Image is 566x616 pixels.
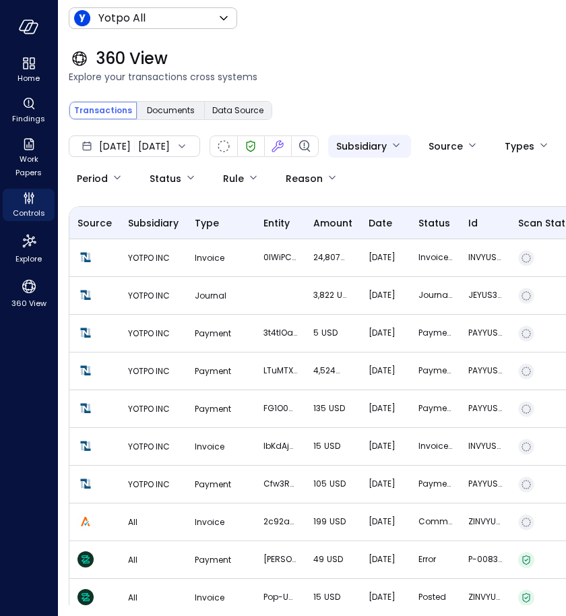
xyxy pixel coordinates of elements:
[3,54,55,86] div: Home
[128,289,179,303] p: YOTPO INC
[77,514,94,530] img: Avalara
[74,10,90,26] img: Icon
[369,251,402,264] p: [DATE]
[313,590,347,604] p: 15
[77,363,94,379] img: Netsuite
[11,297,46,310] span: 360 View
[195,516,224,528] span: Invoice
[313,251,347,264] p: 24,807
[518,250,534,266] div: Not Scanned
[518,439,534,455] div: Not Scanned
[518,590,534,606] div: Verified
[212,104,263,117] span: Data Source
[128,365,179,378] p: YOTPO INC
[218,140,230,152] div: Not Scanned
[263,553,297,566] p: [PERSON_NAME]
[418,216,450,230] span: status
[74,104,132,117] span: Transactions
[518,401,534,417] div: Not Scanned
[518,552,534,568] div: Verified
[18,71,40,85] span: Home
[12,112,45,125] span: Findings
[195,216,219,230] span: Type
[418,251,452,264] p: Invoice : Open
[418,477,452,491] p: Payment : Deposited
[518,514,534,530] div: Not Scanned
[96,48,168,69] span: 360 View
[128,591,179,605] p: All
[369,288,402,302] p: [DATE]
[369,216,392,230] span: date
[418,439,452,453] p: Invoice : Paid In Full
[13,206,45,220] span: Controls
[429,135,463,158] div: Source
[418,402,452,415] p: Payment : Deposited
[518,288,534,304] div: Not Scanned
[369,439,402,453] p: [DATE]
[327,553,343,565] span: USD
[3,94,55,127] div: Findings
[468,216,478,230] span: id
[77,551,94,567] img: Zuora
[128,216,179,230] span: Subsidiary
[195,328,231,339] span: Payment
[3,189,55,221] div: Controls
[263,515,297,528] p: 2c92a00b78729ab50178880c1d8e2a37
[147,104,195,117] span: Documents
[336,135,387,158] div: Subsidiary
[99,139,131,154] span: [DATE]
[77,216,112,230] span: Source
[337,289,353,301] span: USD
[263,364,297,377] p: lTuMTXAuxErBw0tZ6lhoHbZVJacJIGCGAb7H43nM The Health & Wellness Center Inc
[128,440,179,454] p: YOTPO INC
[329,478,346,489] span: USD
[15,252,42,266] span: Explore
[128,327,179,340] p: YOTPO INC
[369,326,402,340] p: [DATE]
[195,403,231,414] span: Payment
[77,438,94,454] img: Netsuite
[77,400,94,417] img: Netsuite
[418,553,452,566] p: error
[195,290,226,301] span: Journal
[468,251,502,264] p: INVYUS00533865
[418,590,452,604] p: posted
[313,515,347,528] p: 199
[369,553,402,566] p: [DATE]
[313,477,347,491] p: 105
[369,590,402,604] p: [DATE]
[150,167,181,190] div: Status
[338,365,354,376] span: USD
[195,592,224,603] span: Invoice
[128,251,179,265] p: YOTPO INC
[369,402,402,415] p: [DATE]
[195,365,231,377] span: Payment
[418,515,452,528] p: Committed
[369,477,402,491] p: [DATE]
[195,441,224,452] span: Invoice
[468,364,502,377] p: PAYYUS465808
[243,138,259,154] div: Verified
[128,478,179,491] p: YOTPO INC
[518,476,534,493] div: Not Scanned
[313,364,347,377] p: 4,524
[468,288,502,302] p: JEYUS393372
[468,553,502,566] p: P-00839605
[418,326,452,340] p: Payment : Deposited
[195,252,224,264] span: Invoice
[296,138,313,154] div: Finding
[468,515,502,528] p: ZINVYUS00594924
[195,554,231,565] span: Payment
[324,591,340,603] span: USD
[77,167,108,190] div: Period
[128,402,179,416] p: YOTPO INC
[98,10,146,26] p: Yotpo All
[3,229,55,267] div: Explore
[505,135,534,158] div: Types
[263,477,297,491] p: Cfw3RF3zyCXMxv37HmJBKNvHQHKWyZXMJggtAEMl_CC Summer Soles LLC dba FarmHouse Fresh
[418,288,452,302] p: Journal : Approved for Posting
[468,590,502,604] p: ZINVYUS00594946
[468,326,502,340] p: PAYYUS465976
[263,251,297,264] p: 0lWiPC3x3SQMcJSFmLaIAUOEfwlSo8rP0DL02Qre Sapphire Group
[324,440,340,452] span: USD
